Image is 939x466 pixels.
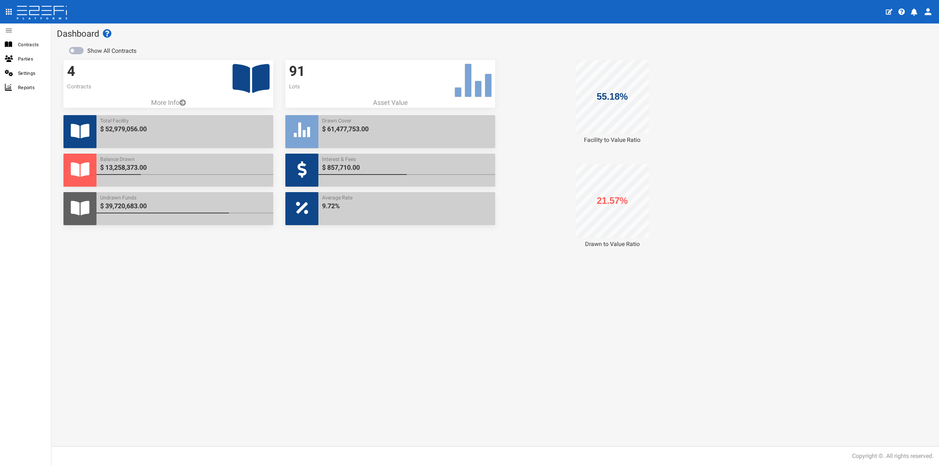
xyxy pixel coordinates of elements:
[289,64,492,79] h3: 91
[87,47,136,55] label: Show All Contracts
[322,194,492,201] span: Average Rate
[67,64,270,79] h3: 4
[18,40,45,49] span: Contracts
[285,98,495,107] p: Asset Value
[507,136,717,144] div: Facility to Value Ratio
[322,155,492,163] span: Interest & Fees
[100,194,270,201] span: Undrawn Funds
[18,55,45,63] span: Parties
[100,155,270,163] span: Balance Drawn
[100,117,270,124] span: Total Facility
[100,124,270,134] span: $ 52,979,056.00
[100,163,270,172] span: $ 13,258,373.00
[18,69,45,77] span: Settings
[322,163,492,172] span: $ 857,710.00
[67,83,270,91] p: Contracts
[322,117,492,124] span: Drawn Cover
[100,201,270,211] span: $ 39,720,683.00
[289,83,492,91] p: Lots
[852,452,933,461] div: Copyright ©. All rights reserved.
[507,240,717,249] div: Drawn to Value Ratio
[57,29,933,38] h1: Dashboard
[18,83,45,92] span: Reports
[322,124,492,134] span: $ 61,477,753.00
[322,201,492,211] span: 9.72%
[63,98,273,107] a: More Info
